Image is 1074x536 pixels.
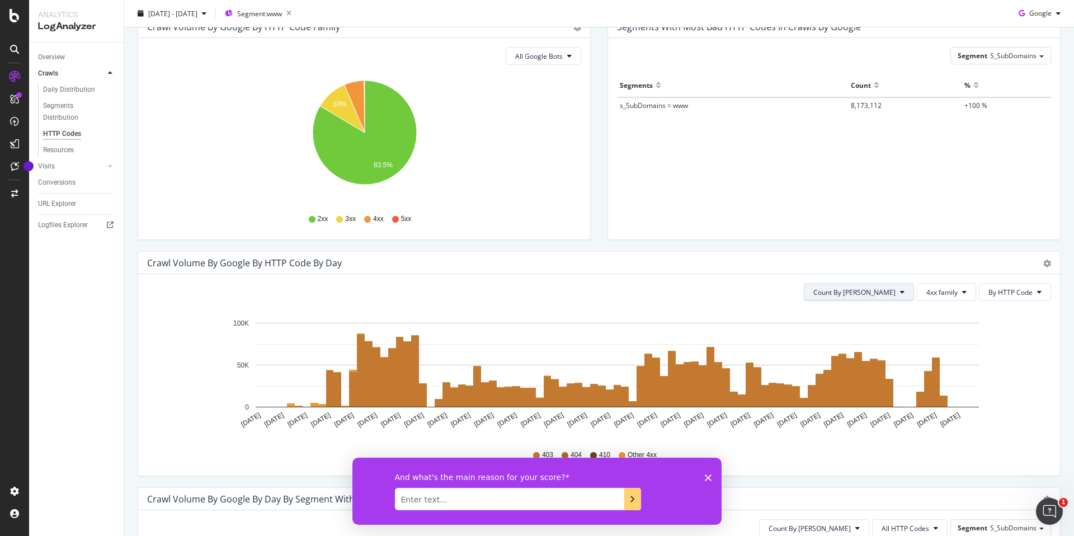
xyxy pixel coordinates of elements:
a: Crawls [38,68,105,79]
text: [DATE] [519,411,541,429]
span: 404 [571,450,582,460]
span: Count By Day [813,288,896,297]
div: Segments Distribution [43,100,105,124]
span: All HTTP Codes [882,524,929,533]
span: Segment: www [237,8,282,18]
div: Segments [620,76,653,94]
a: Segments Distribution [43,100,116,124]
text: [DATE] [403,411,425,429]
div: Crawl Volume by google by Day by Segment with HTTP Code Filter [147,493,427,505]
div: Conversions [38,177,76,189]
text: [DATE] [682,411,705,429]
span: 5xx [401,214,412,224]
a: Conversions [38,177,116,189]
text: [DATE] [776,411,798,429]
button: 4xx family [917,283,976,301]
div: gear [573,23,581,31]
text: [DATE] [379,411,402,429]
text: [DATE] [916,411,938,429]
text: [DATE] [239,411,262,429]
text: [DATE] [496,411,519,429]
span: 2xx [318,214,328,224]
text: 10% [333,100,346,108]
iframe: Survey from Botify [352,458,722,525]
div: Analytics [38,9,115,20]
text: [DATE] [309,411,332,429]
div: Crawl Volume by google by HTTP Code by Day [147,257,342,269]
span: Google [1029,8,1052,18]
text: [DATE] [333,411,355,429]
text: [DATE] [799,411,822,429]
text: [DATE] [869,411,892,429]
div: Count [851,76,871,94]
text: [DATE] [426,411,449,429]
text: 50K [237,361,249,369]
span: Other 4xx [628,450,657,460]
text: [DATE] [263,411,285,429]
div: Logfiles Explorer [38,219,88,231]
span: 4xx family [926,288,958,297]
span: 4xx [373,214,384,224]
div: Visits [38,161,55,172]
div: Tooltip anchor [23,161,34,171]
div: gear [1043,260,1051,267]
a: Resources [43,144,116,156]
text: [DATE] [846,411,868,429]
text: [DATE] [473,411,495,429]
span: S_SubDomains [990,51,1037,60]
button: By HTTP Code [979,283,1051,301]
text: [DATE] [356,411,379,429]
div: % [964,76,971,94]
button: [DATE] - [DATE] [133,4,211,22]
div: LogAnalyzer [38,20,115,33]
span: Count By Day [769,524,851,533]
text: [DATE] [822,411,845,429]
text: [DATE] [286,411,309,429]
div: URL Explorer [38,198,76,210]
a: URL Explorer [38,198,116,210]
div: Daily Distribution [43,84,95,96]
a: Visits [38,161,105,172]
svg: A chart. [147,74,581,204]
div: Crawls [38,68,58,79]
text: [DATE] [706,411,728,429]
text: [DATE] [892,411,915,429]
svg: A chart. [147,310,1051,440]
div: gear [1043,496,1051,504]
text: [DATE] [636,411,658,429]
text: [DATE] [752,411,775,429]
text: 100K [233,319,249,327]
div: Resources [43,144,74,156]
div: Overview [38,51,65,63]
text: [DATE] [939,411,962,429]
span: 8,173,112 [851,101,882,110]
button: All Google Bots [506,47,581,65]
span: All Google Bots [515,51,563,61]
a: Overview [38,51,116,63]
a: Daily Distribution [43,84,116,96]
span: S_SubDomains [990,523,1037,533]
text: 0 [245,403,249,411]
text: [DATE] [613,411,635,429]
text: [DATE] [566,411,588,429]
span: By HTTP Code [988,288,1033,297]
text: [DATE] [589,411,611,429]
text: 83.5% [374,161,393,169]
a: Logfiles Explorer [38,219,116,231]
span: 1 [1059,498,1068,507]
span: [DATE] - [DATE] [148,8,197,18]
span: 410 [599,450,610,460]
text: [DATE] [729,411,752,429]
iframe: Intercom live chat [1036,498,1063,525]
span: 3xx [345,214,356,224]
span: Segment [958,523,987,533]
span: +100 % [964,101,987,110]
text: [DATE] [449,411,472,429]
button: Segment:www [220,4,296,22]
div: HTTP Codes [43,128,81,140]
